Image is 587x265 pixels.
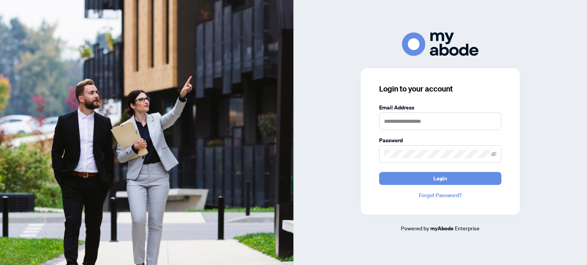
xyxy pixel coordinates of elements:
[379,191,501,199] a: Forgot Password?
[430,224,454,233] a: myAbode
[401,225,429,231] span: Powered by
[379,136,501,145] label: Password
[491,151,496,157] span: eye-invisible
[379,84,501,94] h3: Login to your account
[455,225,480,231] span: Enterprise
[433,172,447,185] span: Login
[402,32,478,56] img: ma-logo
[379,103,501,112] label: Email Address
[379,172,501,185] button: Login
